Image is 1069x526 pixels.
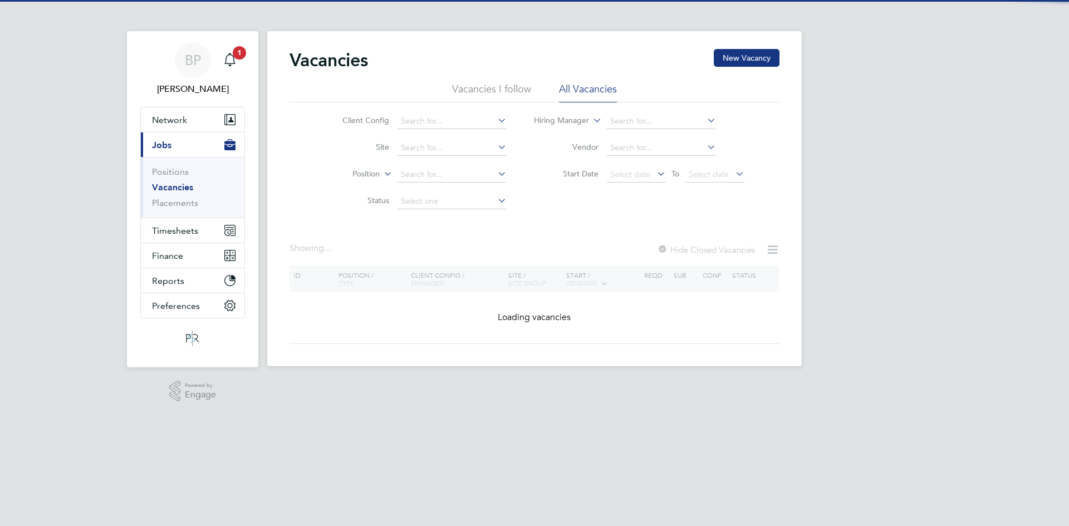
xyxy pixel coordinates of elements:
[219,42,241,78] a: 1
[152,115,187,125] span: Network
[185,390,216,400] span: Engage
[152,166,189,177] a: Positions
[141,157,244,218] div: Jobs
[152,301,200,311] span: Preferences
[668,166,683,181] span: To
[397,194,507,209] input: Select one
[316,169,380,180] label: Position
[397,114,507,129] input: Search for...
[290,243,333,254] div: Showing
[689,169,729,179] span: Select date
[290,49,368,71] h2: Vacancies
[152,276,184,286] span: Reports
[141,268,244,293] button: Reports
[606,140,716,156] input: Search for...
[714,49,779,67] button: New Vacancy
[185,53,201,67] span: BP
[141,132,244,157] button: Jobs
[127,31,258,367] nav: Main navigation
[152,140,171,150] span: Jobs
[559,82,617,102] li: All Vacancies
[140,330,245,347] a: Go to home page
[152,198,198,208] a: Placements
[141,107,244,132] button: Network
[152,182,193,193] a: Vacancies
[397,140,507,156] input: Search for...
[152,225,198,236] span: Timesheets
[169,381,217,402] a: Powered byEngage
[140,82,245,96] span: Ben Perkin
[525,115,589,126] label: Hiring Manager
[325,115,389,125] label: Client Config
[141,218,244,243] button: Timesheets
[325,142,389,152] label: Site
[141,293,244,318] button: Preferences
[183,330,203,347] img: psrsolutions-logo-retina.png
[452,82,531,102] li: Vacancies I follow
[233,46,246,60] span: 1
[606,114,716,129] input: Search for...
[397,167,507,183] input: Search for...
[610,169,650,179] span: Select date
[534,169,599,179] label: Start Date
[534,142,599,152] label: Vendor
[325,195,389,205] label: Status
[141,243,244,268] button: Finance
[140,42,245,96] a: BP[PERSON_NAME]
[324,243,331,254] span: ...
[657,244,755,255] label: Hide Closed Vacancies
[185,381,216,390] span: Powered by
[152,250,183,261] span: Finance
